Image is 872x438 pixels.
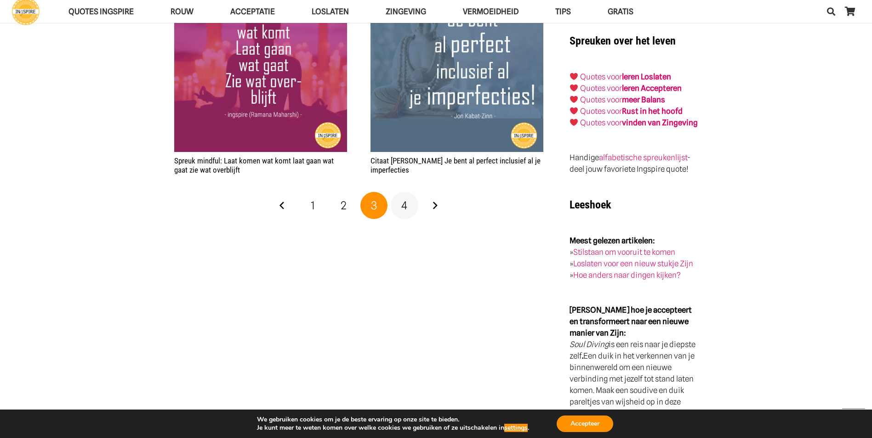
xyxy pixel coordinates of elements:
img: ❤ [570,95,578,103]
span: TIPS [555,7,571,16]
span: Acceptatie [230,7,275,16]
a: Citaat [PERSON_NAME] Je bent al perfect inclusief al je imperfecties [370,156,541,174]
p: We gebruiken cookies om je de beste ervaring op onze site te bieden. [257,416,529,424]
span: 2 [341,199,347,212]
span: ROUW [171,7,194,16]
strong: Rust in het hoofd [622,107,683,116]
span: Zingeving [386,7,426,16]
span: VERMOEIDHEID [463,7,519,16]
a: Quotes voormeer Balans [580,95,665,104]
strong: [PERSON_NAME] hoe je accepteert en transformeert naar een nieuwe manier van Zijn: [570,305,692,337]
img: ❤ [570,118,578,126]
a: Pagina 4 [391,192,418,219]
p: Je kunt meer te weten komen over welke cookies we gebruiken of ze uitschakelen in . [257,424,529,432]
a: Loslaten voor een nieuw stukje Zijn [573,259,693,268]
a: Pagina 2 [330,192,357,219]
a: Quotes voorvinden van Zingeving [580,118,698,127]
em: Soul Diving [570,340,609,349]
span: QUOTES INGSPIRE [68,7,134,16]
span: 1 [311,199,315,212]
a: Stilstaan om vooruit te komen [573,247,675,257]
a: Spreuk mindful: Laat komen wat komt laat gaan wat gaat zie wat overblijft [174,156,334,174]
strong: Leeshoek [570,198,611,211]
span: Loslaten [312,7,349,16]
a: Hoe anders naar dingen kijken? [573,270,681,280]
span: GRATIS [608,7,633,16]
span: 3 [371,199,377,212]
span: Pagina 3 [360,192,388,219]
a: Terug naar top [842,408,865,431]
a: leren Loslaten [622,72,671,81]
a: Quotes voor [580,72,622,81]
strong: Meest gelezen artikelen: [570,236,655,245]
img: ❤ [570,107,578,115]
p: » » » [570,235,698,281]
strong: . [582,351,583,360]
a: alfabetische spreukenlijst [599,153,687,162]
strong: vinden van Zingeving [622,118,698,127]
img: ❤ [570,73,578,80]
strong: meer Balans [622,95,665,104]
a: leren Accepteren [622,84,682,93]
a: Quotes voor [580,84,622,93]
span: 4 [401,199,407,212]
button: settings [504,424,528,432]
p: Handige - deel jouw favoriete Ingspire quote! [570,152,698,175]
a: Quotes voorRust in het hoofd [580,107,683,116]
strong: Spreuken over het leven [570,34,676,47]
img: ❤ [570,84,578,92]
a: Pagina 1 [299,192,327,219]
button: Accepteer [557,416,613,432]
